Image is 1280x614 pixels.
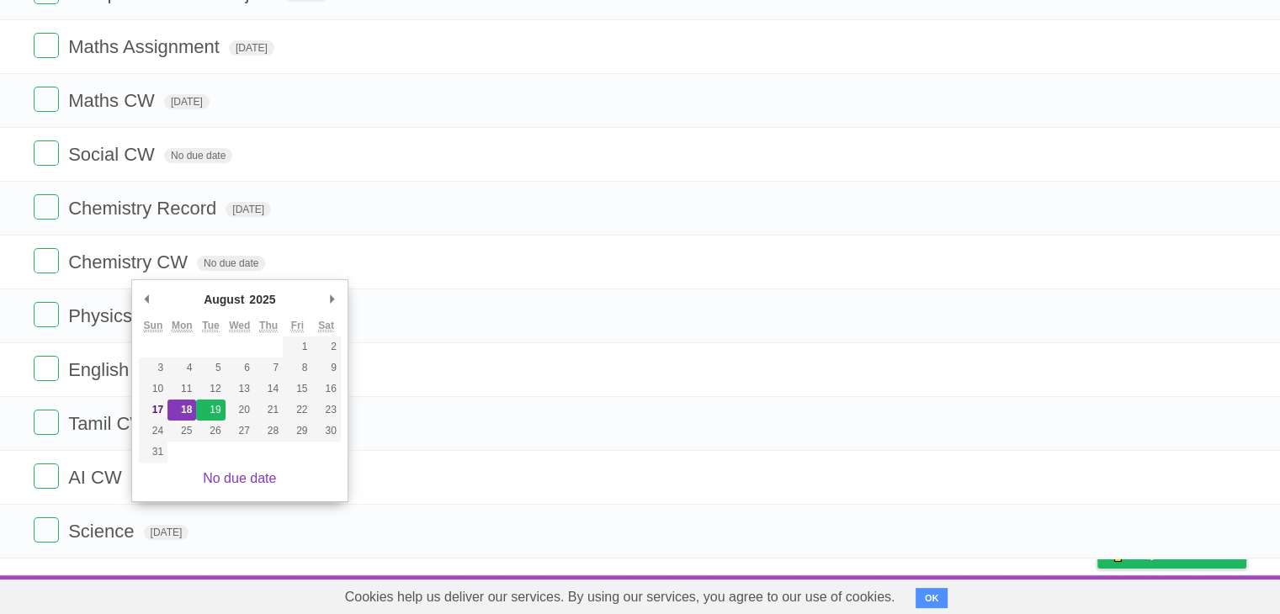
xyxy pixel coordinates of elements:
[34,410,59,435] label: Done
[201,287,247,312] div: August
[196,357,225,378] button: 5
[139,378,167,400] button: 10
[68,144,159,165] span: Social CW
[164,148,232,163] span: No due date
[34,33,59,58] label: Done
[254,400,283,421] button: 21
[328,580,912,614] span: Cookies help us deliver our services. By using our services, you agree to our use of cookies.
[68,413,151,434] span: Tamil CW
[283,400,311,421] button: 22
[318,320,334,332] abbr: Saturday
[172,320,193,332] abbr: Monday
[34,517,59,543] label: Done
[254,378,283,400] button: 14
[68,359,169,380] span: English CW
[34,463,59,489] label: Done
[202,320,219,332] abbr: Tuesday
[197,256,265,271] span: No due date
[259,320,278,332] abbr: Thursday
[68,36,224,57] span: Maths Assignment
[311,378,340,400] button: 16
[139,421,167,442] button: 24
[254,357,283,378] button: 7
[139,442,167,463] button: 31
[247,287,278,312] div: 2025
[139,357,167,378] button: 3
[311,400,340,421] button: 23
[144,320,163,332] abbr: Sunday
[226,357,254,378] button: 6
[311,336,340,357] button: 2
[916,588,948,608] button: OK
[34,140,59,166] label: Done
[291,320,304,332] abbr: Friday
[229,40,274,56] span: [DATE]
[226,378,254,400] button: 13
[68,251,192,273] span: Chemistry CW
[1133,538,1238,568] span: Buy me a coffee
[283,421,311,442] button: 29
[144,525,189,540] span: [DATE]
[167,400,196,421] button: 18
[283,378,311,400] button: 15
[164,94,210,109] span: [DATE]
[196,400,225,421] button: 19
[68,521,138,542] span: Science
[34,302,59,327] label: Done
[167,421,196,442] button: 25
[68,305,173,326] span: Physics CW
[226,400,254,421] button: 20
[196,421,225,442] button: 26
[34,248,59,273] label: Done
[226,202,271,217] span: [DATE]
[283,336,311,357] button: 1
[311,357,340,378] button: 9
[167,378,196,400] button: 11
[139,400,167,421] button: 17
[34,356,59,381] label: Done
[68,90,159,111] span: Maths CW
[139,287,156,312] button: Previous Month
[324,287,341,312] button: Next Month
[283,357,311,378] button: 8
[203,471,276,485] a: No due date
[34,194,59,220] label: Done
[167,357,196,378] button: 4
[68,198,220,219] span: Chemistry Record
[311,421,340,442] button: 30
[229,320,250,332] abbr: Wednesday
[68,467,126,488] span: AI CW
[226,421,254,442] button: 27
[34,87,59,112] label: Done
[196,378,225,400] button: 12
[254,421,283,442] button: 28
